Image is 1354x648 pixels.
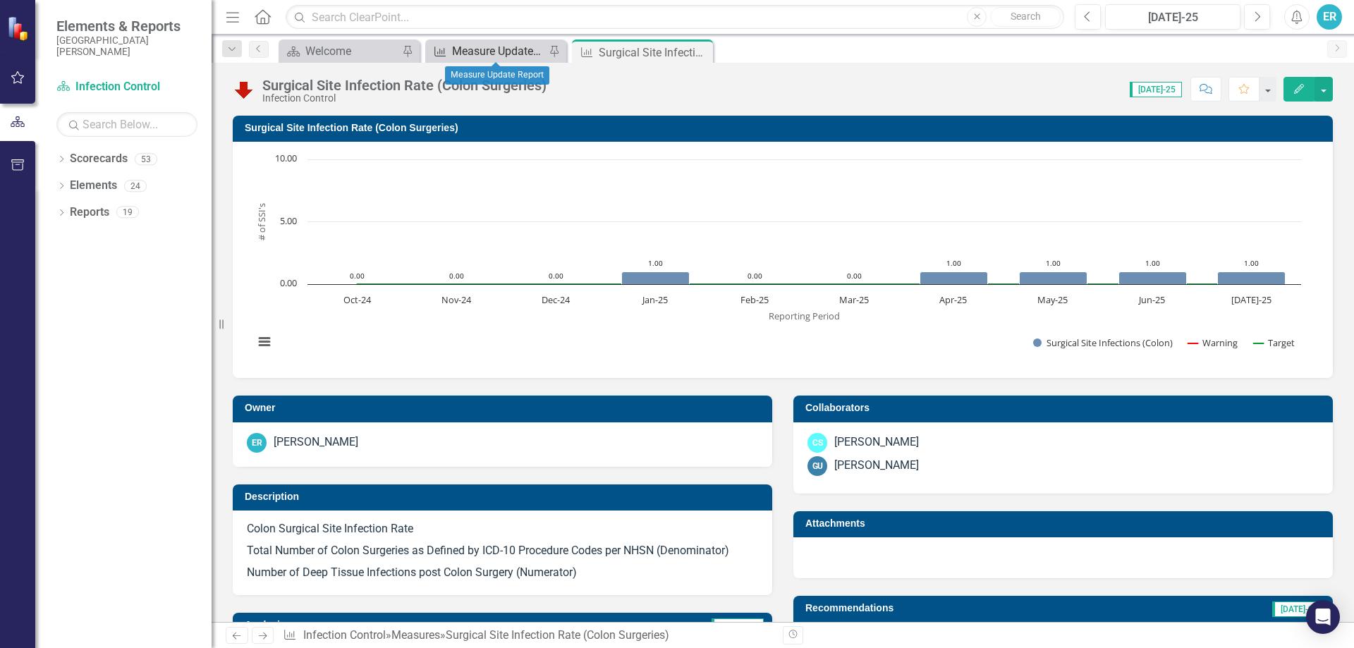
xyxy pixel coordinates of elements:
[247,562,758,581] p: Number of Deep Tissue Infections post Colon Surgery (Numerator)
[1037,293,1068,306] text: May-25
[1188,336,1238,349] button: Show Warning
[1033,336,1173,349] button: Show Surgical Site Infections (Colon)
[449,271,464,281] text: 0.00
[446,628,669,642] div: Surgical Site Infection Rate (Colon Surgeries)
[805,518,1326,529] h3: Attachments
[805,403,1326,413] h3: Collaborators
[1119,272,1187,285] path: Jun-25, 1. Surgical Site Infections (Colon).
[834,434,919,451] div: [PERSON_NAME]
[805,603,1129,613] h3: Recommendations
[452,42,545,60] div: Measure Update Report
[445,66,549,85] div: Measure Update Report
[247,152,1308,364] svg: Interactive chart
[274,434,358,451] div: [PERSON_NAME]
[7,16,32,41] img: ClearPoint Strategy
[70,151,128,167] a: Scorecards
[255,332,274,352] button: View chart menu, Chart
[282,42,398,60] a: Welcome
[135,153,157,165] div: 53
[275,152,297,164] text: 10.00
[920,272,988,285] path: Apr-25, 1. Surgical Site Infections (Colon).
[124,180,147,192] div: 24
[1011,11,1041,22] span: Search
[1145,258,1160,268] text: 1.00
[305,42,398,60] div: Welcome
[280,276,297,289] text: 0.00
[1272,601,1324,617] span: [DATE]-25
[283,628,772,644] div: » »
[946,258,961,268] text: 1.00
[748,271,762,281] text: 0.00
[56,112,197,137] input: Search Below...
[245,491,765,502] h3: Description
[807,456,827,476] div: GU
[280,214,297,227] text: 5.00
[70,204,109,221] a: Reports
[834,458,919,474] div: [PERSON_NAME]
[807,433,827,453] div: CS
[70,178,117,194] a: Elements
[542,293,571,306] text: Dec-24
[429,42,545,60] a: Measure Update Report
[1020,272,1087,285] path: May-25, 1. Surgical Site Infections (Colon).
[1138,293,1165,306] text: Jun-25
[233,78,255,101] img: Below Plan
[1231,293,1271,306] text: [DATE]-25
[247,540,758,562] p: Total Number of Colon Surgeries as Defined by ICD-10 Procedure Codes per NHSN (Denominator)
[839,293,869,306] text: Mar-25
[391,628,440,642] a: Measures
[286,5,1064,30] input: Search ClearPoint...
[1130,82,1182,97] span: [DATE]-25
[56,35,197,58] small: [GEOGRAPHIC_DATA][PERSON_NAME]
[1218,272,1286,285] path: Jul-25, 1. Surgical Site Infections (Colon).
[1244,258,1259,268] text: 1.00
[56,18,197,35] span: Elements & Reports
[245,403,765,413] h3: Owner
[116,207,139,219] div: 19
[247,433,267,453] div: ER
[847,271,862,281] text: 0.00
[326,272,1286,285] g: Surgical Site Infections (Colon), series 1 of 3. Bar series with 10 bars.
[712,618,764,634] span: [DATE]-25
[56,79,197,95] a: Infection Control
[769,310,840,322] text: Reporting Period
[1317,4,1342,30] button: ER
[262,93,547,104] div: Infection Control
[247,521,758,540] p: Colon Surgical Site Infection Rate
[939,293,967,306] text: Apr-25
[245,620,469,630] h3: Analysis
[549,271,563,281] text: 0.00
[622,272,690,285] path: Jan-25, 1. Surgical Site Infections (Colon).
[350,271,365,281] text: 0.00
[1105,4,1240,30] button: [DATE]-25
[247,152,1319,364] div: Chart. Highcharts interactive chart.
[648,258,663,268] text: 1.00
[303,628,386,642] a: Infection Control
[1254,336,1295,349] button: Show Target
[1306,600,1340,634] div: Open Intercom Messenger
[245,123,1326,133] h3: Surgical Site Infection Rate (Colon Surgeries)
[990,7,1061,27] button: Search
[262,78,547,93] div: Surgical Site Infection Rate (Colon Surgeries)
[1110,9,1236,26] div: [DATE]-25
[441,293,472,306] text: Nov-24
[1046,258,1061,268] text: 1.00
[641,293,668,306] text: Jan-25
[255,203,268,240] text: # of SSI's
[740,293,769,306] text: Feb-25
[599,44,709,61] div: Surgical Site Infection Rate (Colon Surgeries)
[343,293,372,306] text: Oct-24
